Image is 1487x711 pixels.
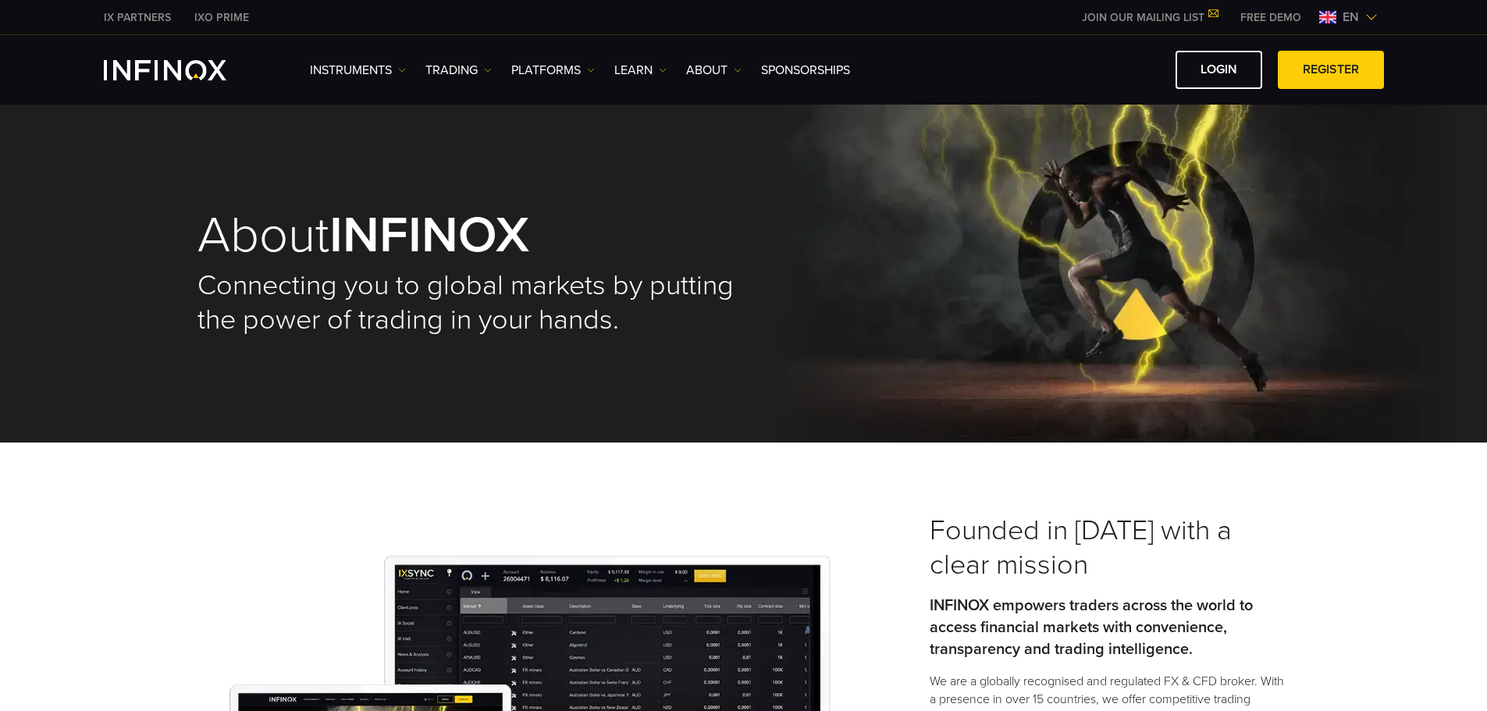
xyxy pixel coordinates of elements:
[1176,51,1262,89] a: LOGIN
[104,60,263,80] a: INFINOX Logo
[686,61,742,80] a: ABOUT
[1229,9,1313,26] a: INFINOX MENU
[761,61,850,80] a: SPONSORSHIPS
[1336,8,1365,27] span: en
[425,61,492,80] a: TRADING
[930,595,1290,660] p: INFINOX empowers traders across the world to access financial markets with convenience, transpare...
[1278,51,1384,89] a: REGISTER
[1070,11,1229,24] a: JOIN OUR MAILING LIST
[329,204,529,266] strong: INFINOX
[614,61,667,80] a: Learn
[183,9,261,26] a: INFINOX
[197,210,744,261] h1: About
[930,514,1290,582] h3: Founded in [DATE] with a clear mission
[197,268,744,337] h2: Connecting you to global markets by putting the power of trading in your hands.
[92,9,183,26] a: INFINOX
[511,61,595,80] a: PLATFORMS
[310,61,406,80] a: Instruments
